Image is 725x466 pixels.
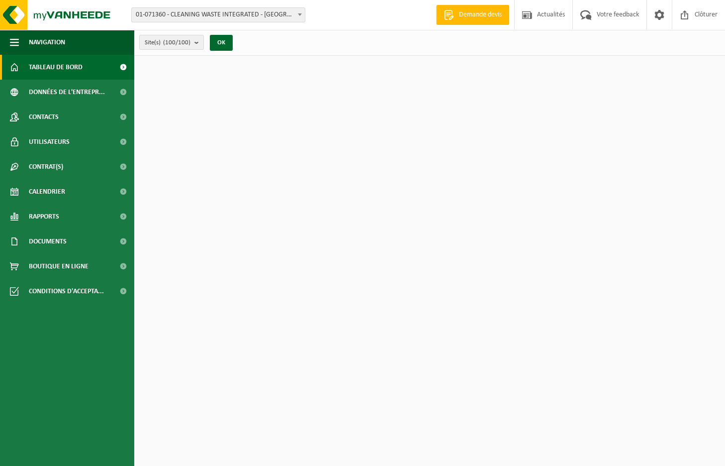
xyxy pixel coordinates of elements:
[29,279,104,304] span: Conditions d'accepta...
[131,7,305,22] span: 01-071360 - CLEANING WASTE INTEGRATED - SAINT-GHISLAIN
[29,105,59,129] span: Contacts
[210,35,233,51] button: OK
[29,129,70,154] span: Utilisateurs
[29,30,65,55] span: Navigation
[29,55,83,80] span: Tableau de bord
[145,35,190,50] span: Site(s)
[29,254,89,279] span: Boutique en ligne
[29,204,59,229] span: Rapports
[29,179,65,204] span: Calendrier
[163,39,190,46] count: (100/100)
[436,5,509,25] a: Demande devis
[132,8,305,22] span: 01-071360 - CLEANING WASTE INTEGRATED - SAINT-GHISLAIN
[29,229,67,254] span: Documents
[456,10,504,20] span: Demande devis
[29,80,105,105] span: Données de l'entrepr...
[139,35,204,50] button: Site(s)(100/100)
[29,154,63,179] span: Contrat(s)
